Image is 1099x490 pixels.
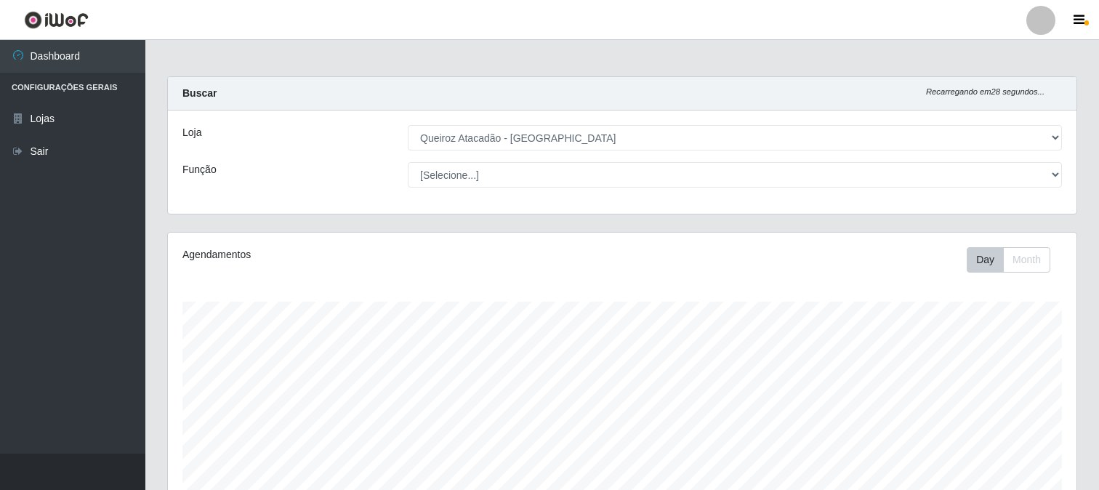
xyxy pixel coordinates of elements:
div: First group [967,247,1050,273]
i: Recarregando em 28 segundos... [926,87,1044,96]
div: Toolbar with button groups [967,247,1062,273]
button: Month [1003,247,1050,273]
label: Loja [182,125,201,140]
button: Day [967,247,1004,273]
strong: Buscar [182,87,217,99]
img: CoreUI Logo [24,11,89,29]
label: Função [182,162,217,177]
div: Agendamentos [182,247,536,262]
